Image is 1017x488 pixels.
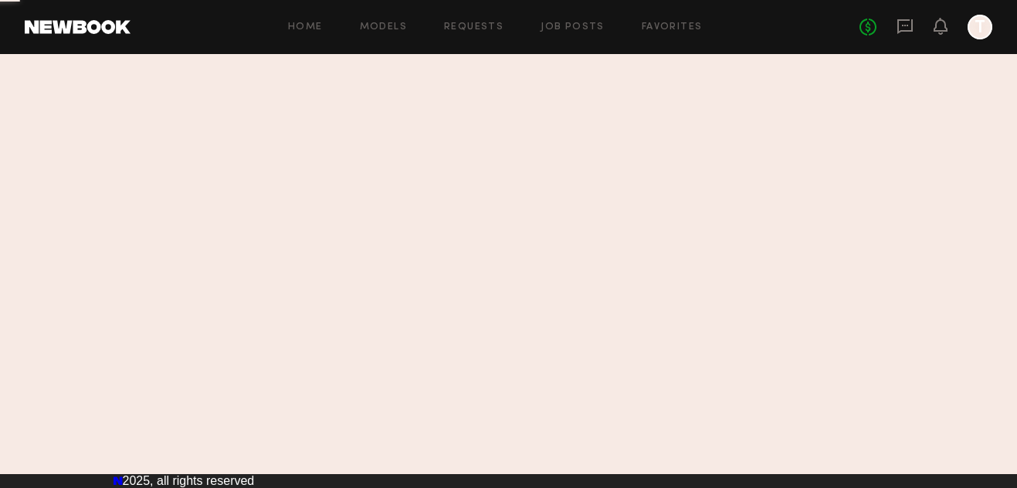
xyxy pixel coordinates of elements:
a: Favorites [642,22,703,32]
a: Requests [444,22,503,32]
a: Models [360,22,407,32]
a: Job Posts [541,22,605,32]
a: Home [288,22,323,32]
span: 2025, all rights reserved [123,474,255,487]
a: T [968,15,992,39]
